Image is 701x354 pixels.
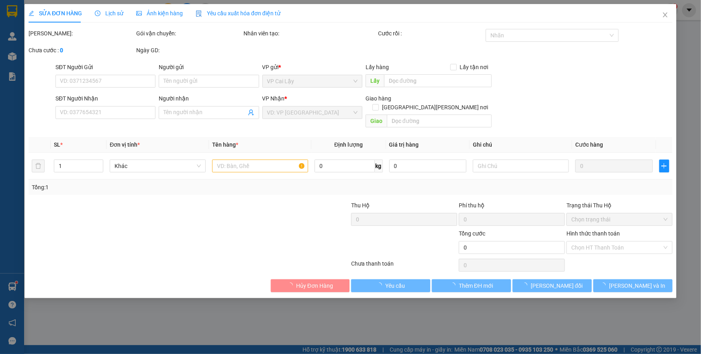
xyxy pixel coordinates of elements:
button: Thêm ĐH mới [432,279,511,292]
span: picture [136,10,142,16]
span: close [662,12,668,18]
div: [PERSON_NAME]: [29,29,135,38]
button: plus [659,160,669,172]
div: SĐT Người Gửi [55,63,155,72]
input: Dọc đường [387,115,492,127]
span: Giao [366,115,387,127]
span: VP Nhận [262,95,285,102]
div: Ngày GD: [136,46,242,55]
button: [PERSON_NAME] và In [593,279,672,292]
button: Hủy Đơn Hàng [271,279,350,292]
button: Close [654,4,676,27]
div: Người gửi [159,63,259,72]
button: [PERSON_NAME] đổi [513,279,592,292]
span: Tổng cước [459,230,485,237]
div: Phí thu hộ [459,201,565,213]
span: Yêu cầu xuất hóa đơn điện tử [196,10,280,16]
span: SỬA ĐƠN HÀNG [29,10,82,16]
span: Tên hàng [212,141,238,148]
div: VP gửi [262,63,362,72]
div: Chưa thanh toán [351,259,458,273]
span: Chọn trạng thái [571,213,668,225]
span: kg [375,160,383,172]
span: Lấy tận nơi [457,63,492,72]
div: Trạng thái Thu Hộ [566,201,672,210]
span: [PERSON_NAME] và In [609,281,666,290]
button: delete [32,160,45,172]
div: Gói vận chuyển: [136,29,242,38]
span: clock-circle [95,10,100,16]
span: Giá trị hàng [389,141,419,148]
div: Tổng: 1 [32,183,271,192]
input: Dọc đường [384,74,492,87]
span: loading [522,282,531,288]
span: Thêm ĐH mới [459,281,493,290]
input: Ghi Chú [473,160,569,172]
th: Ghi chú [470,137,572,153]
div: SĐT Người Nhận [55,94,155,103]
span: [PERSON_NAME] đổi [531,281,582,290]
label: Hình thức thanh toán [566,230,620,237]
span: loading [601,282,609,288]
span: edit [29,10,34,16]
span: Yêu cầu [385,281,405,290]
span: Đơn vị tính [110,141,140,148]
b: 0 [60,47,63,53]
span: Giao hàng [366,95,391,102]
div: Nhân viên tạo: [244,29,377,38]
span: Cước hàng [575,141,603,148]
span: Khác [114,160,201,172]
input: VD: Bàn, Ghế [212,160,308,172]
img: icon [196,10,202,17]
span: Định lượng [334,141,363,148]
span: [GEOGRAPHIC_DATA][PERSON_NAME] nơi [379,103,492,112]
span: loading [287,282,296,288]
span: SL [54,141,60,148]
span: Lịch sử [95,10,123,16]
span: Ảnh kiện hàng [136,10,183,16]
div: Cước rồi : [378,29,484,38]
span: loading [376,282,385,288]
span: loading [450,282,459,288]
input: 0 [575,160,653,172]
span: plus [660,163,669,169]
div: Người nhận [159,94,259,103]
button: Yêu cầu [352,279,431,292]
span: VP Cai Lậy [267,75,358,87]
span: Lấy hàng [366,64,389,70]
div: Chưa cước : [29,46,135,55]
span: Thu Hộ [351,202,370,209]
span: Lấy [366,74,384,87]
span: Hủy Đơn Hàng [296,281,333,290]
span: user-add [248,109,254,116]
